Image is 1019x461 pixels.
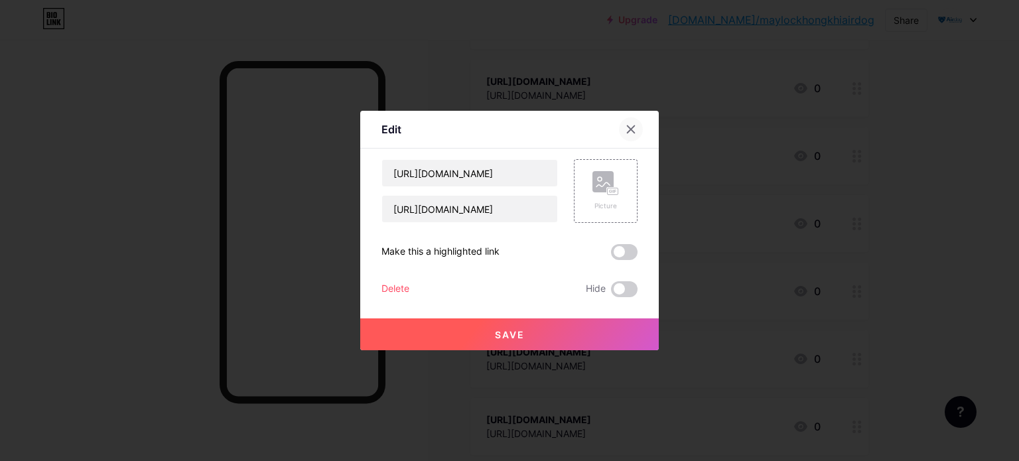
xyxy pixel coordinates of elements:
div: Delete [381,281,409,297]
input: Title [382,160,557,186]
button: Save [360,318,659,350]
div: Edit [381,121,401,137]
span: Save [495,329,525,340]
div: Make this a highlighted link [381,244,500,260]
input: URL [382,196,557,222]
span: Hide [586,281,606,297]
div: Picture [592,201,619,211]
